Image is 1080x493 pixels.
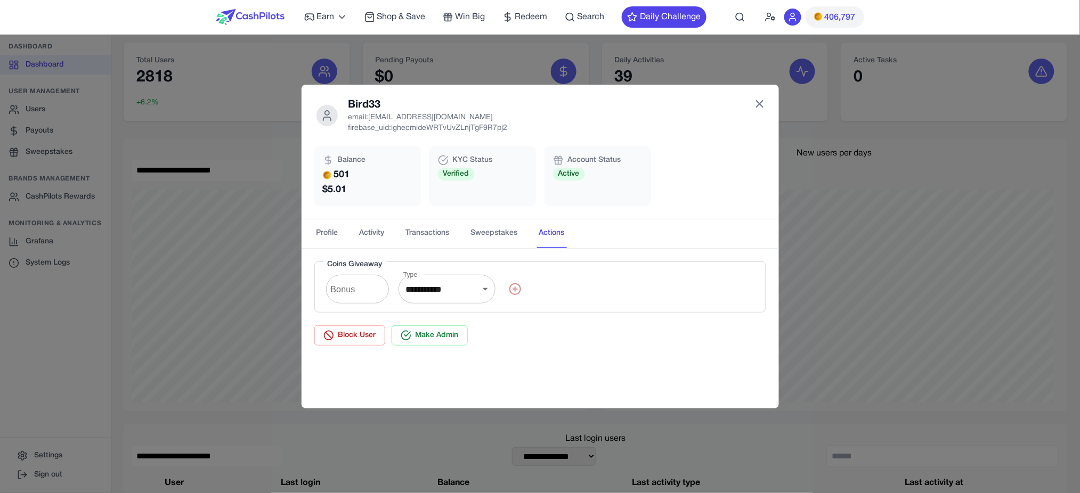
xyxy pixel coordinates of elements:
img: PMs [323,171,331,179]
span: Search [578,11,605,23]
button: Actions [537,219,567,248]
button: Sweepstakes [469,219,520,248]
span: Coins Giveaway [328,261,383,268]
span: Account Status [568,155,621,166]
span: Redeem [515,11,548,23]
label: Type [403,270,417,279]
span: Verified [438,168,475,180]
a: Redeem [502,11,548,23]
span: Win Big [456,11,485,23]
h2: Bird33 [348,97,508,112]
nav: Tabs [302,219,779,248]
span: Balance [338,155,366,166]
p: email: [EMAIL_ADDRESS][DOMAIN_NAME] [348,112,508,123]
a: Win Big [443,11,485,23]
img: CashPilots Logo [216,9,285,25]
span: KYC Status [453,155,493,166]
p: 501 $ 5.01 [323,168,412,198]
button: Transactions [404,219,452,248]
a: Earn [304,11,347,23]
button: Daily Challenge [622,6,707,28]
span: Active [553,168,585,180]
span: Earn [317,11,335,23]
button: Profile [314,219,340,248]
p: firebase_uid: lghecmideWRTvUvZLnjTgF9R7pj2 [348,123,508,134]
span: 406,797 [825,11,856,24]
button: Make Admin [392,325,468,346]
span: Shop & Save [377,11,426,23]
a: Search [565,11,605,23]
button: Block User [314,325,385,346]
a: Shop & Save [364,11,426,23]
img: PMs [814,12,823,21]
button: Activity [358,219,387,248]
button: PMs406,797 [806,6,864,28]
